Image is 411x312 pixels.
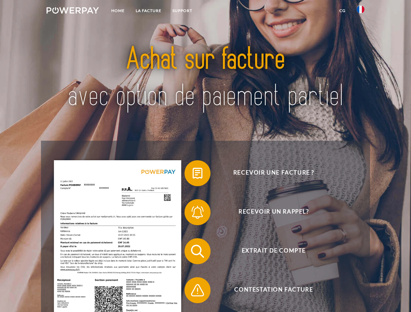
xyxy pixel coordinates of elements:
[47,7,99,14] img: logo-powerpay-white.svg
[334,5,351,17] a: CG
[106,5,130,17] a: Home
[185,199,354,225] button: Recevoir un rappel?
[194,199,353,225] span: Recevoir un rappel?
[167,5,198,17] a: Support
[194,160,353,186] span: Recevoir une facture ?
[194,277,353,303] span: Contestation Facture
[194,238,353,264] span: Extrait de compte
[357,6,364,13] img: fr
[189,204,206,220] img: qb_bell.svg
[185,277,354,303] button: Contestation Facture
[130,5,167,17] a: LA FACTURE
[189,243,206,259] img: qb_search.svg
[189,282,206,298] img: qb_warning.svg
[62,31,349,124] img: title-powerpay_fr.svg
[189,165,206,181] img: qb_bill.svg
[185,238,354,264] button: Extrait de compte
[185,160,354,186] button: Recevoir une facture ?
